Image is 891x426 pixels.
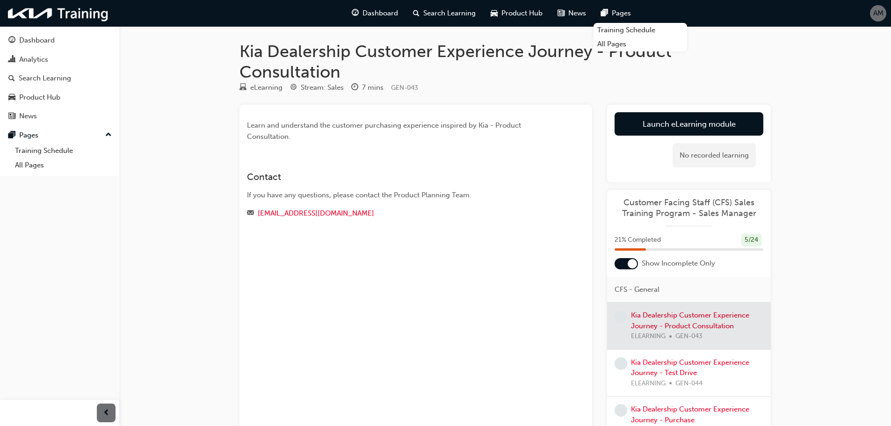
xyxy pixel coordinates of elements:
span: Learn and understand the customer purchasing experience inspired by Kia - Product Consultation. [247,121,523,141]
span: news-icon [558,7,565,19]
span: target-icon [290,84,297,92]
span: pages-icon [8,131,15,140]
span: Product Hub [501,8,543,19]
div: Dashboard [19,35,55,46]
span: prev-icon [103,407,110,419]
span: car-icon [491,7,498,19]
div: Duration [351,82,384,94]
a: news-iconNews [550,4,594,23]
div: 5 / 24 [741,234,761,246]
span: learningRecordVerb_NONE-icon [615,310,627,323]
a: car-iconProduct Hub [483,4,550,23]
h1: Kia Dealership Customer Experience Journey - Product Consultation [239,41,771,82]
span: AM [873,8,884,19]
span: GEN-044 [675,378,703,389]
div: No recorded learning [673,143,756,168]
a: search-iconSearch Learning [406,4,483,23]
a: News [4,108,116,125]
a: Training Schedule [11,144,116,158]
a: Launch eLearning module [615,112,763,136]
h3: Contact [247,172,551,182]
button: AM [870,5,886,22]
span: 21 % Completed [615,235,661,245]
div: Email [247,208,551,219]
span: news-icon [8,112,15,121]
a: Kia Dealership Customer Experience Journey - Test Drive [631,358,749,377]
a: Analytics [4,51,116,68]
span: Dashboard [362,8,398,19]
span: email-icon [247,209,254,218]
span: Pages [612,8,631,19]
div: Search Learning [19,73,71,84]
span: guage-icon [8,36,15,45]
button: Pages [4,127,116,144]
div: Type [239,82,283,94]
button: DashboardAnalyticsSearch LearningProduct HubNews [4,30,116,127]
span: up-icon [105,129,112,141]
a: All Pages [594,37,687,51]
span: ELEARNING [631,378,666,389]
div: If you have any questions, please contact the Product Planning Team. [247,190,551,201]
a: Search Learning [4,70,116,87]
span: Show Incomplete Only [642,258,715,269]
div: Analytics [19,54,48,65]
span: learningResourceType_ELEARNING-icon [239,84,246,92]
span: search-icon [413,7,420,19]
a: [EMAIL_ADDRESS][DOMAIN_NAME] [258,209,374,217]
a: Product Hub [4,89,116,106]
div: Pages [19,130,38,141]
span: CFS - General [615,284,659,295]
a: pages-iconPages [594,4,638,23]
a: Kia Dealership Customer Experience Journey - Purchase [631,405,749,424]
a: Customer Facing Staff (CFS) Sales Training Program - Sales Manager [615,197,763,218]
a: guage-iconDashboard [344,4,406,23]
span: learningRecordVerb_NONE-icon [615,404,627,417]
div: Stream: Sales [301,82,344,93]
span: pages-icon [601,7,608,19]
a: Training Schedule [594,23,687,37]
div: eLearning [250,82,283,93]
span: guage-icon [352,7,359,19]
span: Search Learning [423,8,476,19]
span: search-icon [8,74,15,83]
span: learningRecordVerb_NONE-icon [615,357,627,370]
div: Product Hub [19,92,60,103]
span: clock-icon [351,84,358,92]
a: Dashboard [4,32,116,49]
div: 7 mins [362,82,384,93]
div: News [19,111,37,122]
span: chart-icon [8,56,15,64]
a: All Pages [11,158,116,173]
span: Learning resource code [391,84,418,92]
span: car-icon [8,94,15,102]
span: News [568,8,586,19]
img: kia-training [5,4,112,23]
div: Stream [290,82,344,94]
